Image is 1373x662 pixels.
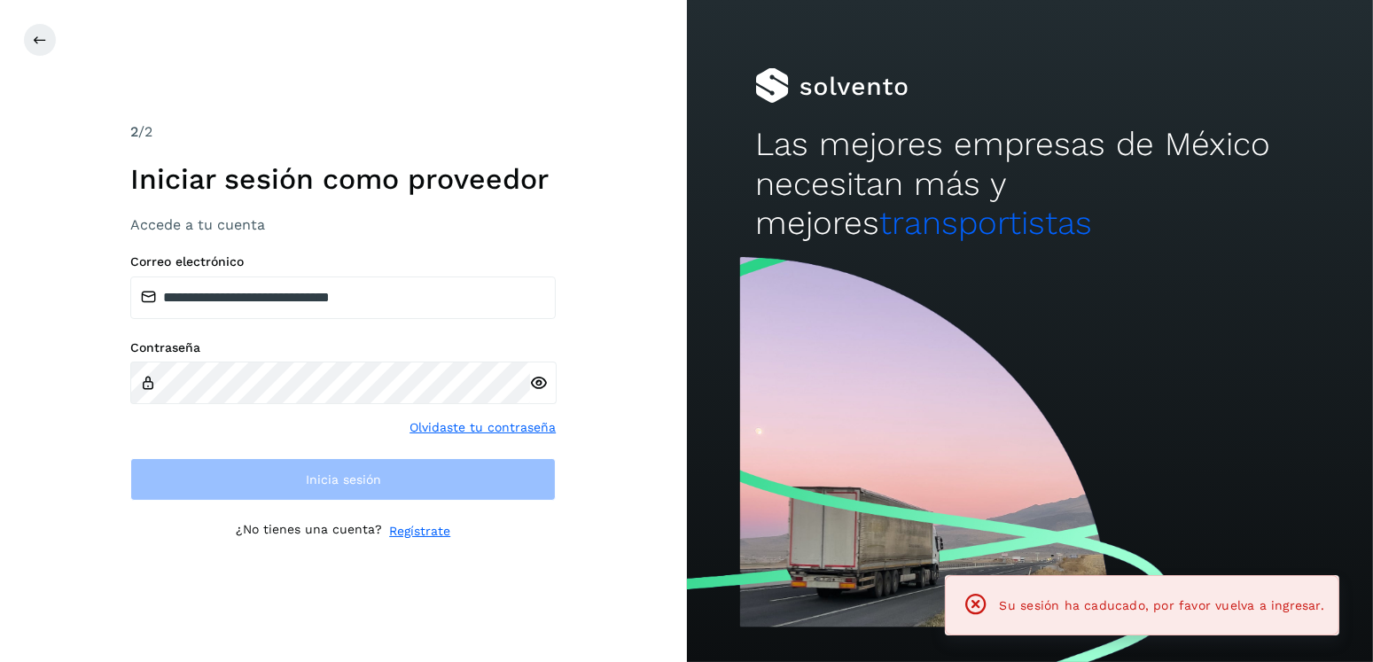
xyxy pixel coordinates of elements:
p: ¿No tienes una cuenta? [236,522,382,541]
label: Contraseña [130,340,556,355]
h1: Iniciar sesión como proveedor [130,162,556,196]
h3: Accede a tu cuenta [130,216,556,233]
h2: Las mejores empresas de México necesitan más y mejores [755,125,1305,243]
span: Su sesión ha caducado, por favor vuelva a ingresar. [1000,598,1324,612]
button: Inicia sesión [130,458,556,501]
span: transportistas [879,204,1092,242]
label: Correo electrónico [130,254,556,269]
a: Regístrate [389,522,450,541]
span: Inicia sesión [306,473,381,486]
span: 2 [130,123,138,140]
a: Olvidaste tu contraseña [410,418,556,437]
div: /2 [130,121,556,143]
